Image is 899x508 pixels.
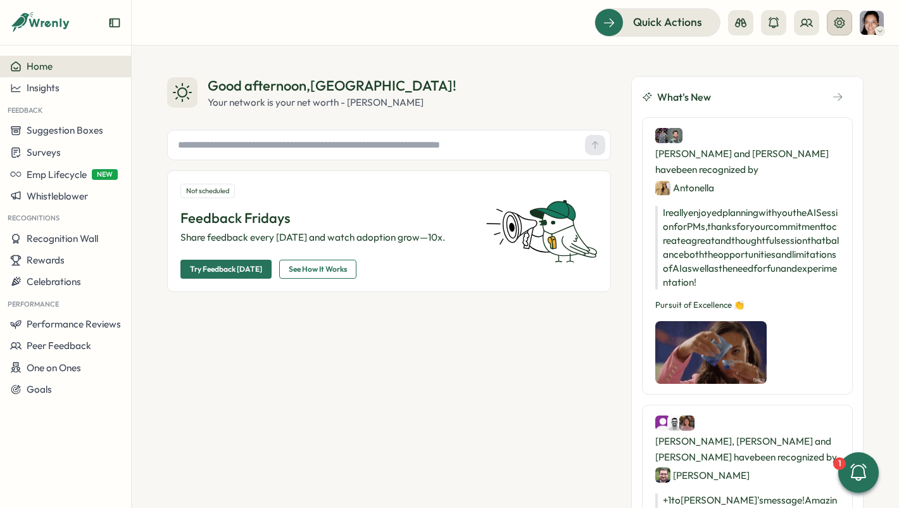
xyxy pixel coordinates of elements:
span: Recognition Wall [27,232,98,244]
span: See How It Works [289,260,347,278]
button: 1 [838,452,879,493]
img: Nick Burgan [655,467,670,483]
span: What's New [657,89,711,105]
span: Goals [27,383,52,395]
div: Not scheduled [180,184,235,198]
p: Share feedback every [DATE] and watch adoption grow—10x. [180,231,470,244]
div: Good afternoon , [GEOGRAPHIC_DATA] ! [208,76,456,96]
img: India Bastien [860,11,884,35]
p: Pursuit of Excellence 👏 [655,300,839,311]
div: 1 [833,457,846,470]
button: Try Feedback [DATE] [180,260,272,279]
img: Tallulah Kay [655,416,670,431]
img: Kyle Peterson [667,416,682,431]
span: Peer Feedback [27,340,91,352]
button: Expand sidebar [108,16,121,29]
button: See How It Works [279,260,356,279]
p: I really enjoyed planning with you the AI Session for PMs, thanks for your commitment to create a... [655,206,839,289]
img: Shreya Chatterjee [679,416,695,431]
span: Celebrations [27,276,81,288]
div: Your network is your net worth - [PERSON_NAME] [208,96,456,110]
span: Surveys [27,146,61,158]
img: Deepika Ramachandran [655,128,670,143]
p: Feedback Fridays [180,208,470,228]
img: Nick Norena [667,128,682,143]
img: Recognition Image [655,321,767,384]
div: [PERSON_NAME], [PERSON_NAME] and [PERSON_NAME] have been recognized by [655,416,839,483]
span: NEW [92,169,118,180]
div: Antonella [655,180,714,196]
span: Insights [27,82,60,94]
span: Whistleblower [27,190,88,202]
span: Emp Lifecycle [27,168,87,181]
div: [PERSON_NAME] and [PERSON_NAME] have been recognized by [655,128,839,196]
span: Rewards [27,254,65,266]
span: Quick Actions [633,14,702,30]
span: One on Ones [27,362,81,374]
span: Suggestion Boxes [27,124,103,136]
span: Performance Reviews [27,318,121,330]
span: Try Feedback [DATE] [190,260,262,278]
div: [PERSON_NAME] [655,467,750,483]
img: Antonella Guidoccio [655,181,670,196]
button: Quick Actions [594,8,720,36]
span: Home [27,60,53,72]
